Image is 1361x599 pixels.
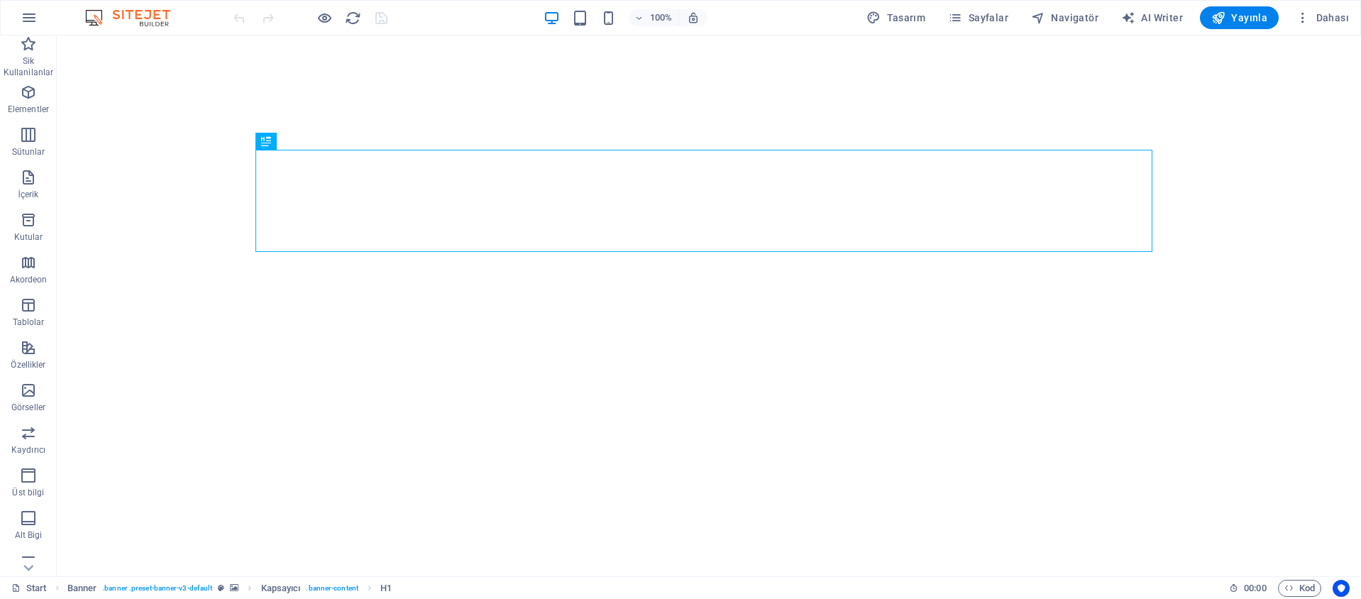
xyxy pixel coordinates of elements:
[1031,11,1098,25] span: Navigatör
[345,10,361,26] i: Sayfayı yeniden yükleyin
[11,444,45,456] p: Kaydırıcı
[1284,580,1315,597] span: Kod
[687,11,700,24] i: Yeniden boyutlandırmada yakınlaştırma düzeyini seçilen cihaza uyacak şekilde otomatik olarak ayarla.
[861,6,931,29] button: Tasarım
[942,6,1014,29] button: Sayfalar
[8,104,49,115] p: Elementler
[14,231,43,243] p: Kutular
[12,146,45,158] p: Sütunlar
[316,9,333,26] button: Ön izleme modundan çıkıp düzenlemeye devam etmek için buraya tıklayın
[218,584,224,592] i: Bu element, özelleştirilebilir bir ön ayar
[11,359,45,370] p: Özellikler
[18,189,38,200] p: İçerik
[1121,11,1183,25] span: AI Writer
[650,9,673,26] h6: 100%
[1115,6,1189,29] button: AI Writer
[230,584,238,592] i: Bu element, arka plan içeriyor
[12,487,44,498] p: Üst bilgi
[82,9,188,26] img: Editor Logo
[67,580,97,597] span: Seçmek için tıkla. Düzenlemek için çift tıkla
[948,11,1008,25] span: Sayfalar
[1211,11,1267,25] span: Yayınla
[1229,580,1267,597] h6: Oturum süresi
[10,274,48,285] p: Akordeon
[1333,580,1350,597] button: Usercentrics
[1278,580,1321,597] button: Kod
[13,317,45,328] p: Tablolar
[261,580,301,597] span: Seçmek için tıkla. Düzenlemek için çift tıkla
[861,6,931,29] div: Tasarım (Ctrl+Alt+Y)
[1290,6,1355,29] button: Dahası
[1200,6,1279,29] button: Yayınla
[102,580,212,597] span: . banner .preset-banner-v3-default
[1244,580,1266,597] span: 00 00
[1254,583,1256,593] span: :
[629,9,679,26] button: 100%
[67,580,392,597] nav: breadcrumb
[306,580,358,597] span: . banner-content
[380,580,392,597] span: Seçmek için tıkla. Düzenlemek için çift tıkla
[1296,11,1349,25] span: Dahası
[866,11,925,25] span: Tasarım
[11,580,47,597] a: Seçimi iptal etmek için tıkla. Sayfaları açmak için çift tıkla
[1025,6,1104,29] button: Navigatör
[15,529,43,541] p: Alt Bigi
[11,402,45,413] p: Görseller
[344,9,361,26] button: reload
